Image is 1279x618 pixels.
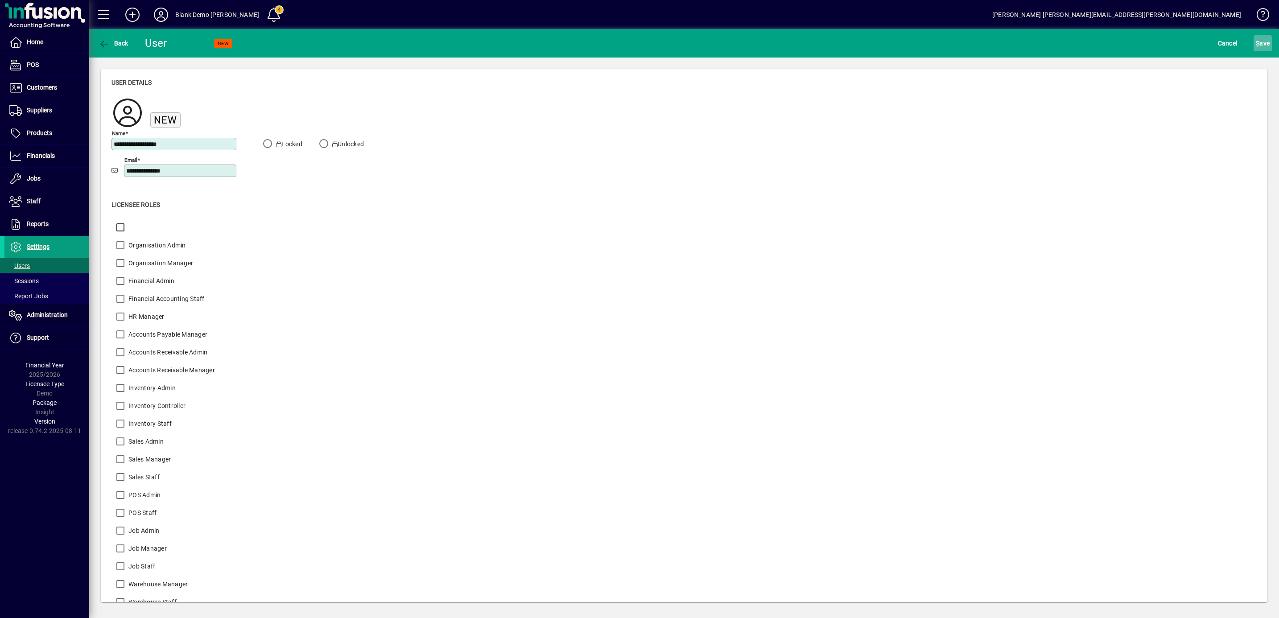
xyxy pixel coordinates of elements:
span: Licensee Type [25,380,64,387]
span: Reports [27,220,49,227]
label: Financial Admin [127,276,174,285]
label: Job Manager [127,544,167,553]
label: Organisation Manager [127,259,193,268]
a: Customers [4,77,89,99]
a: Users [4,258,89,273]
button: Add [118,7,147,23]
span: Jobs [27,175,41,182]
a: Financials [4,145,89,167]
a: Home [4,31,89,54]
span: Licensee roles [111,201,160,208]
div: User [145,36,183,50]
label: Accounts Receivable Manager [127,366,215,375]
label: Sales Admin [127,437,164,446]
div: Blank Demo [PERSON_NAME] [175,8,259,22]
span: Financial Year [25,362,64,369]
a: Support [4,327,89,349]
span: Financials [27,152,55,159]
span: Administration [27,311,68,318]
span: Suppliers [27,107,52,114]
span: Cancel [1218,36,1238,50]
label: POS Staff [127,508,157,517]
span: S [1256,40,1259,47]
a: Jobs [4,168,89,190]
label: Accounts Receivable Admin [127,348,207,357]
button: Save [1254,35,1272,51]
span: Back [99,40,128,47]
span: Version [34,418,55,425]
label: POS Admin [127,490,161,499]
span: ave [1256,36,1270,50]
label: Inventory Controller [127,401,186,410]
span: New [154,114,177,126]
label: Warehouse Staff [127,597,177,606]
label: Sales Staff [127,473,160,482]
span: NEW [218,41,229,46]
a: POS [4,54,89,76]
app-page-header-button: Back [89,35,138,51]
span: Package [33,399,57,406]
button: Cancel [1216,35,1240,51]
button: Profile [147,7,175,23]
span: POS [27,61,39,68]
label: Locked [274,140,302,148]
a: Products [4,122,89,144]
label: Job Admin [127,526,159,535]
label: Sales Manager [127,455,171,464]
label: Inventory Staff [127,419,172,428]
span: Support [27,334,49,341]
span: User details [111,79,152,86]
span: Products [27,129,52,136]
label: HR Manager [127,312,165,321]
span: Staff [27,198,41,205]
div: [PERSON_NAME] [PERSON_NAME][EMAIL_ADDRESS][PERSON_NAME][DOMAIN_NAME] [992,8,1241,22]
a: Suppliers [4,99,89,122]
mat-label: Email [124,157,137,163]
label: Organisation Admin [127,241,186,250]
a: Administration [4,304,89,326]
span: Settings [27,243,50,250]
span: Report Jobs [9,293,48,300]
a: Staff [4,190,89,213]
span: Users [9,262,30,269]
button: Back [96,35,131,51]
label: Job Staff [127,562,155,571]
span: Home [27,38,43,45]
a: Report Jobs [4,288,89,304]
span: Sessions [9,277,39,284]
label: Inventory Admin [127,383,176,392]
mat-label: Name [112,130,125,136]
label: Financial Accounting Staff [127,294,205,303]
label: Accounts Payable Manager [127,330,207,339]
span: Customers [27,84,57,91]
a: Knowledge Base [1250,2,1268,31]
label: Unlocked [330,140,364,148]
label: Warehouse Manager [127,580,188,589]
a: Reports [4,213,89,235]
a: Sessions [4,273,89,288]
